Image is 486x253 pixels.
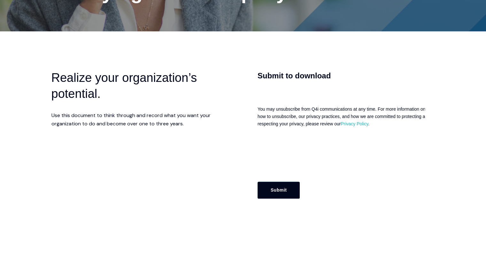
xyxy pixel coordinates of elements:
h2: Realize your organization’s potential. [51,70,238,102]
a: Privacy Policy [341,121,368,126]
iframe: reCAPTCHA [258,143,339,162]
h4: Submit to download [258,70,425,82]
input: Submit [258,182,300,198]
p: You may unsubscribe from Q4i communications at any time. For more information on how to unsubscri... [258,106,432,127]
p: Use this document to think through and record what you want your organization to do and become ov... [51,111,238,128]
